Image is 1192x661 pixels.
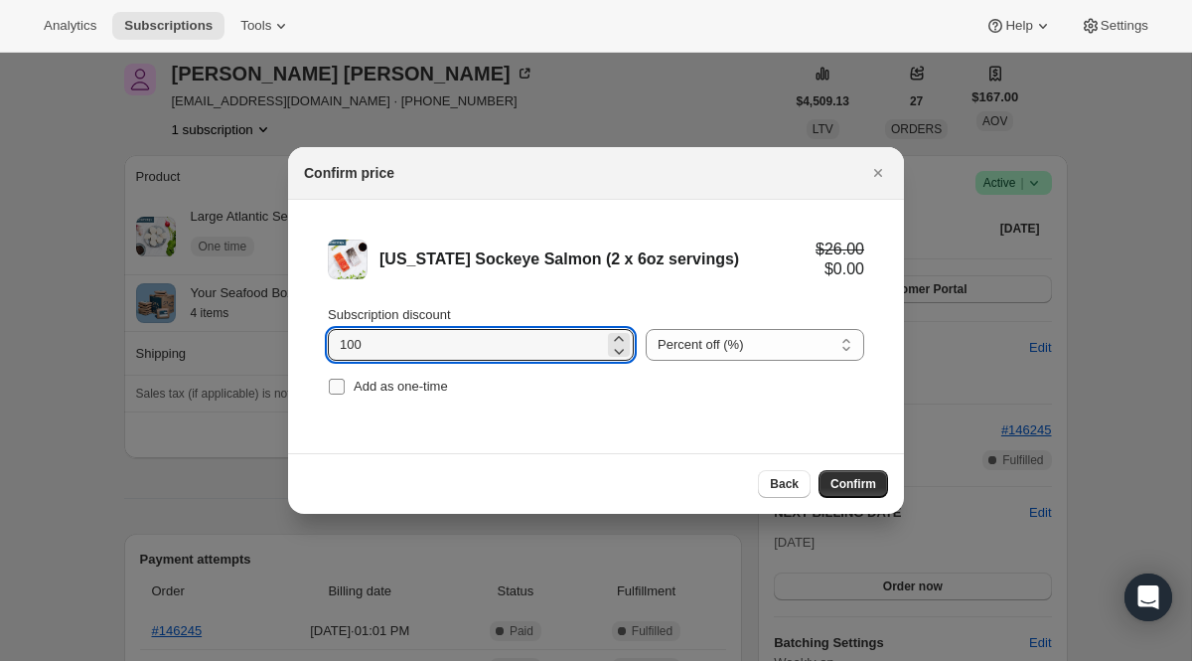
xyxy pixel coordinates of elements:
[816,240,864,259] div: $26.00
[304,163,394,183] h2: Confirm price
[328,307,451,322] span: Subscription discount
[32,12,108,40] button: Analytics
[830,476,876,492] span: Confirm
[44,18,96,34] span: Analytics
[124,18,213,34] span: Subscriptions
[758,470,811,498] button: Back
[1124,574,1172,621] div: Open Intercom Messenger
[112,12,224,40] button: Subscriptions
[864,159,892,187] button: Close
[354,379,448,394] span: Add as one-time
[816,259,864,279] div: $0.00
[973,12,1064,40] button: Help
[770,476,799,492] span: Back
[240,18,271,34] span: Tools
[379,249,816,269] div: [US_STATE] Sockeye Salmon (2 x 6oz servings)
[228,12,303,40] button: Tools
[1069,12,1160,40] button: Settings
[819,470,888,498] button: Confirm
[328,240,368,279] img: Alaska Sockeye Salmon (2 x 6oz servings)
[1005,18,1032,34] span: Help
[1101,18,1148,34] span: Settings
